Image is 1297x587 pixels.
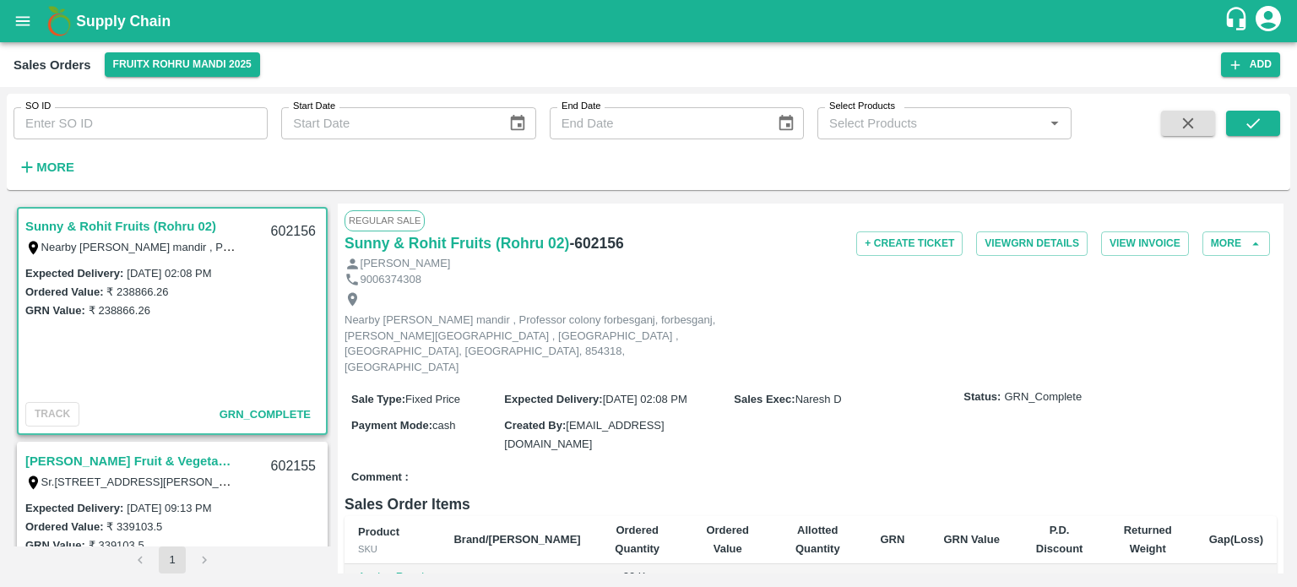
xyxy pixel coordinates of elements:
a: Sunny & Rohit Fruits (Rohru 02) [25,215,216,237]
label: Expected Delivery : [25,267,123,280]
div: account of current user [1253,3,1283,39]
span: [EMAIL_ADDRESS][DOMAIN_NAME] [504,419,664,450]
label: Sr.[STREET_ADDRESS][PERSON_NAME][PERSON_NAME] [41,475,344,488]
label: Expected Delivery : [504,393,602,405]
a: Supply Chain [76,9,1224,33]
b: Brand/[PERSON_NAME] [453,533,580,546]
button: View Invoice [1101,231,1189,256]
label: [DATE] 02:08 PM [127,267,211,280]
label: ₹ 238866.26 [89,304,150,317]
label: [DATE] 09:13 PM [127,502,211,514]
label: ₹ 238866.26 [106,285,168,298]
label: GRN Value: [25,304,85,317]
label: Select Products [829,100,895,113]
label: Expected Delivery : [25,502,123,514]
b: Ordered Quantity [615,524,659,555]
label: Start Date [293,100,335,113]
button: page 1 [159,546,186,573]
label: SO ID [25,100,51,113]
div: Sales Orders [14,54,91,76]
span: cash [432,419,455,432]
span: GRN_Complete [1004,389,1082,405]
p: [PERSON_NAME] [361,256,451,272]
label: GRN Value: [25,539,85,552]
label: Created By : [504,419,566,432]
input: Start Date [281,107,495,139]
div: SKU [358,541,426,557]
h6: - 602156 [569,231,623,255]
button: Open [1044,112,1066,134]
b: Ordered Value [706,524,749,555]
p: Nearby [PERSON_NAME] mandir , Professor colony forbesganj, forbesganj,[PERSON_NAME][GEOGRAPHIC_DA... [345,313,724,375]
button: More [1202,231,1270,256]
div: customer-support [1224,6,1253,36]
b: Gap(Loss) [1209,533,1263,546]
label: ₹ 339103.5 [106,520,162,533]
button: More [14,153,79,182]
button: + Create Ticket [856,231,963,256]
span: GRN_Complete [220,408,311,421]
label: Comment : [351,470,409,486]
b: Allotted Quantity [795,524,840,555]
span: Regular Sale [345,210,425,231]
button: open drawer [3,2,42,41]
b: Returned Weight [1124,524,1172,555]
a: Sunny & Rohit Fruits (Rohru 02) [345,231,569,255]
label: Sales Exec : [734,393,795,405]
button: Choose date [502,107,534,139]
label: Status: [963,389,1001,405]
label: Sale Type : [351,393,405,405]
span: Fixed Price [405,393,460,405]
b: Product [358,525,399,538]
label: Ordered Value: [25,285,103,298]
input: Select Products [822,112,1039,134]
b: GRN [880,533,904,546]
button: Select DC [105,52,260,77]
h6: Sales Order Items [345,492,1277,516]
button: Choose date [770,107,802,139]
button: ViewGRN Details [976,231,1088,256]
span: Naresh D [795,393,842,405]
label: Ordered Value: [25,520,103,533]
span: [DATE] 02:08 PM [603,393,687,405]
label: Payment Mode : [351,419,432,432]
input: Enter SO ID [14,107,268,139]
nav: pagination navigation [124,546,220,573]
b: Supply Chain [76,13,171,30]
b: P.D. Discount [1036,524,1083,555]
div: 602156 [261,212,326,252]
input: End Date [550,107,763,139]
p: 9006374308 [361,272,421,288]
a: [PERSON_NAME] Fruit & Vegetables(Rohru 02) [25,450,236,472]
strong: More [36,160,74,174]
label: ₹ 339103.5 [89,539,144,552]
label: Nearby [PERSON_NAME] mandir , Professor colony forbesganj, forbesganj,[PERSON_NAME][GEOGRAPHIC_DA... [41,240,1148,253]
img: logo [42,4,76,38]
p: Apple - Royal [358,569,426,585]
button: Add [1221,52,1280,77]
label: End Date [562,100,600,113]
b: GRN Value [943,533,999,546]
div: 602155 [261,447,326,486]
